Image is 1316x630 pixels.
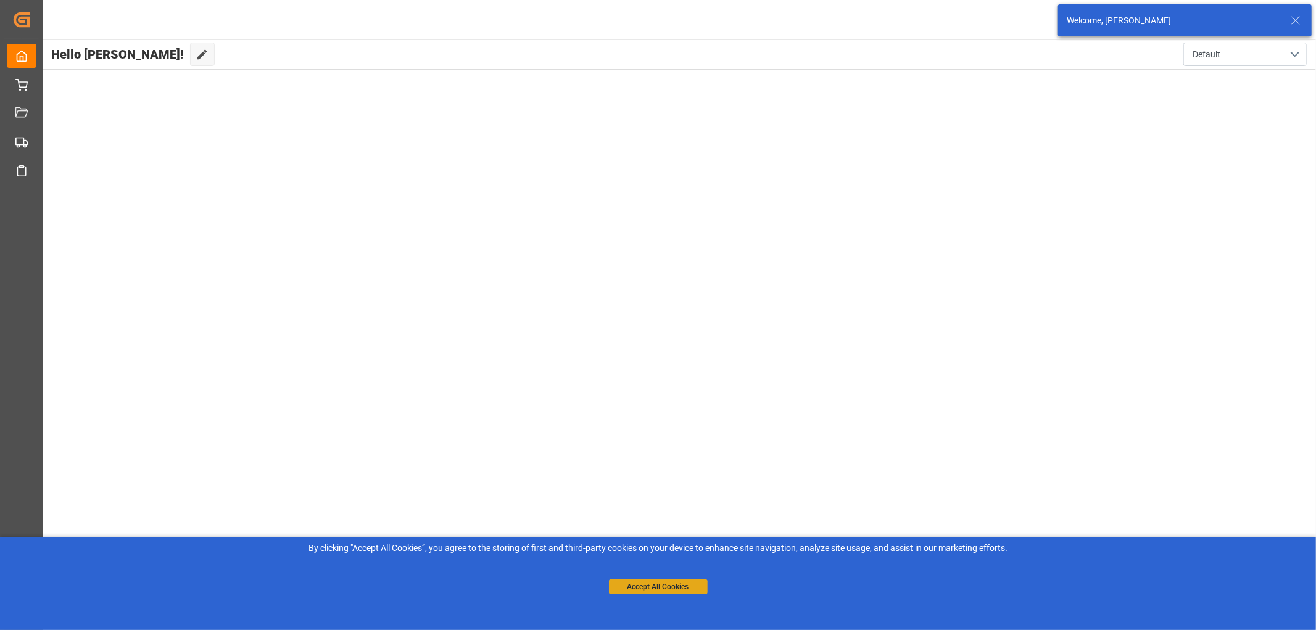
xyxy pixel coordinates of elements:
[1193,48,1220,61] span: Default
[1183,43,1307,66] button: open menu
[9,542,1307,555] div: By clicking "Accept All Cookies”, you agree to the storing of first and third-party cookies on yo...
[1067,14,1279,27] div: Welcome, [PERSON_NAME]
[609,579,708,594] button: Accept All Cookies
[51,43,184,66] span: Hello [PERSON_NAME]!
